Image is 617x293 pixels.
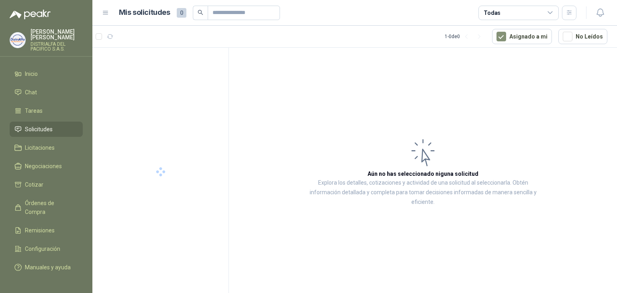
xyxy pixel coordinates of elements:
[31,29,83,40] p: [PERSON_NAME] [PERSON_NAME]
[177,8,186,18] span: 0
[368,169,478,178] h3: Aún no has seleccionado niguna solicitud
[10,66,83,81] a: Inicio
[25,263,71,272] span: Manuales y ayuda
[25,162,62,171] span: Negociaciones
[25,125,53,134] span: Solicitudes
[25,199,75,216] span: Órdenes de Compra
[25,180,43,189] span: Cotizar
[309,178,537,207] p: Explora los detalles, cotizaciones y actividad de una solicitud al seleccionarla. Obtén informaci...
[25,143,55,152] span: Licitaciones
[10,140,83,155] a: Licitaciones
[198,10,203,15] span: search
[484,8,501,17] div: Todas
[10,103,83,118] a: Tareas
[10,260,83,275] a: Manuales y ayuda
[25,226,55,235] span: Remisiones
[10,159,83,174] a: Negociaciones
[25,106,43,115] span: Tareas
[119,7,170,18] h1: Mis solicitudes
[25,244,60,253] span: Configuración
[10,241,83,256] a: Configuración
[25,69,38,78] span: Inicio
[10,195,83,220] a: Órdenes de Compra
[10,122,83,137] a: Solicitudes
[10,85,83,100] a: Chat
[10,223,83,238] a: Remisiones
[445,30,486,43] div: 1 - 0 de 0
[492,29,552,44] button: Asignado a mi
[558,29,607,44] button: No Leídos
[25,88,37,97] span: Chat
[10,177,83,192] a: Cotizar
[10,33,25,48] img: Company Logo
[10,10,51,19] img: Logo peakr
[31,42,83,51] p: DISTRIALFA DEL PACIFICO S.A.S.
